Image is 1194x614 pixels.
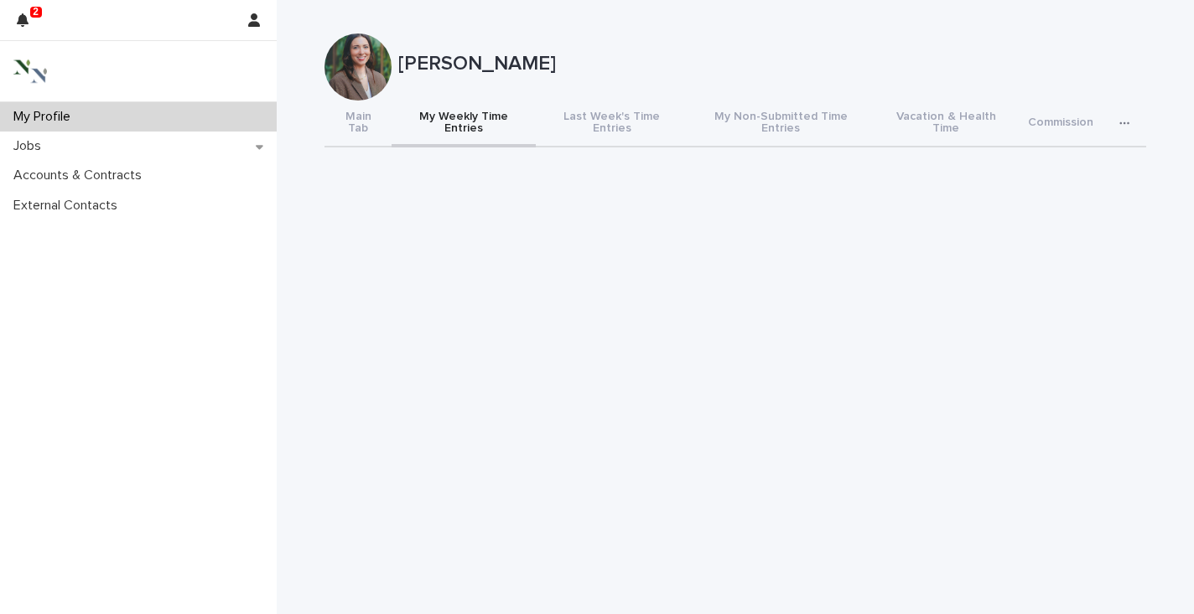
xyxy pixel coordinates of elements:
button: My Non-Submitted Time Entries [688,101,875,147]
button: Main Tab [324,101,392,147]
p: My Profile [7,109,84,125]
p: Jobs [7,138,55,154]
p: External Contacts [7,198,131,214]
p: 2 [33,6,39,18]
p: Accounts & Contracts [7,168,155,183]
button: Last Week's Time Entries [536,101,688,147]
div: 2 [17,10,39,40]
img: 3bAFpBnQQY6ys9Fa9hsD [13,54,47,88]
button: Commission [1018,101,1103,147]
p: [PERSON_NAME] [398,52,1139,76]
button: My Weekly Time Entries [392,101,536,147]
button: Vacation & Health Time [875,101,1018,147]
